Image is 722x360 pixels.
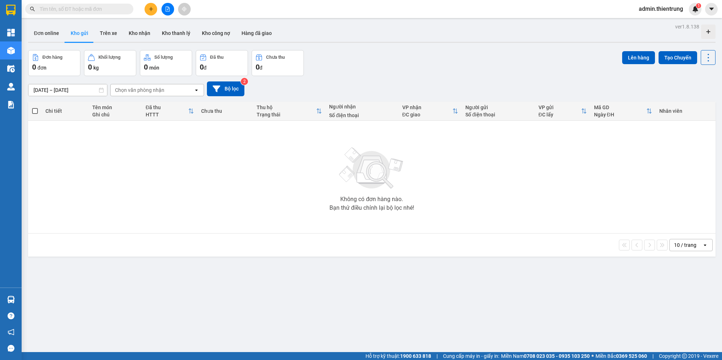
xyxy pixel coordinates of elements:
img: warehouse-icon [7,83,15,90]
div: Chưa thu [201,108,249,114]
strong: 0708 023 035 - 0935 103 250 [524,353,590,359]
img: logo-vxr [6,5,15,15]
button: Lên hàng [622,51,655,64]
img: icon-new-feature [692,6,699,12]
div: ĐC lấy [539,112,581,117]
span: search [30,6,35,12]
div: Người nhận [329,104,395,110]
img: dashboard-icon [7,29,15,36]
img: warehouse-icon [7,65,15,72]
div: Đã thu [146,105,188,110]
button: Đã thu0đ [196,50,248,76]
span: Miền Bắc [595,352,647,360]
th: Toggle SortBy [142,102,198,121]
img: warehouse-icon [7,296,15,303]
button: Kho công nợ [196,25,236,42]
span: message [8,345,14,352]
div: Tên món [92,105,138,110]
div: Chưa thu [266,55,285,60]
button: caret-down [705,3,718,15]
span: plus [149,6,154,12]
div: Không có đơn hàng nào. [340,196,403,202]
span: Miền Nam [501,352,590,360]
span: 1 [697,3,700,8]
button: Tạo Chuyến [659,51,697,64]
button: Bộ lọc [207,81,244,96]
button: Kho thanh lý [156,25,196,42]
span: kg [93,65,99,71]
div: Chi tiết [45,108,85,114]
button: Số lượng0món [140,50,192,76]
div: Đã thu [210,55,223,60]
button: Chưa thu0đ [252,50,304,76]
button: Khối lượng0kg [84,50,136,76]
button: Đơn hàng0đơn [28,50,80,76]
span: admin.thientrung [633,4,689,13]
span: caret-down [708,6,715,12]
input: Tìm tên, số ĐT hoặc mã đơn [40,5,125,13]
div: VP gửi [539,105,581,110]
div: Bạn thử điều chỉnh lại bộ lọc nhé! [329,205,414,211]
span: | [652,352,654,360]
span: 0 [144,63,148,71]
th: Toggle SortBy [399,102,462,121]
div: 10 / trang [674,241,696,249]
input: Select a date range. [28,84,107,96]
span: 0 [200,63,204,71]
span: copyright [682,354,687,359]
button: Hàng đã giao [236,25,278,42]
sup: 1 [696,3,701,8]
strong: 0369 525 060 [616,353,647,359]
div: Ghi chú [92,112,138,117]
button: file-add [161,3,174,15]
span: notification [8,329,14,335]
span: Hỗ trợ kỹ thuật: [366,352,431,360]
span: đơn [37,65,46,71]
span: đ [204,65,207,71]
img: svg+xml;base64,PHN2ZyBjbGFzcz0ibGlzdC1wbHVnX19zdmciIHhtbG5zPSJodHRwOi8vd3d3LnczLm9yZy8yMDAwL3N2Zy... [336,143,408,194]
button: plus [145,3,157,15]
div: Ngày ĐH [594,112,647,117]
div: Nhân viên [659,108,712,114]
div: Trạng thái [257,112,316,117]
span: question-circle [8,312,14,319]
span: ⚪️ [592,355,594,357]
img: warehouse-icon [7,47,15,54]
svg: open [194,87,199,93]
strong: 1900 633 818 [400,353,431,359]
div: HTTT [146,112,188,117]
div: Số điện thoại [329,112,395,118]
div: ver 1.8.138 [675,23,699,31]
div: Người gửi [465,105,531,110]
img: solution-icon [7,101,15,108]
div: ĐC giao [402,112,452,117]
div: Số lượng [154,55,173,60]
th: Toggle SortBy [590,102,656,121]
button: Kho gửi [65,25,94,42]
div: Tạo kho hàng mới [701,25,716,39]
div: Thu hộ [257,105,316,110]
button: aim [178,3,191,15]
span: 0 [256,63,260,71]
span: 0 [32,63,36,71]
button: Kho nhận [123,25,156,42]
div: Mã GD [594,105,647,110]
div: Chọn văn phòng nhận [115,86,164,94]
svg: open [702,242,708,248]
button: Đơn online [28,25,65,42]
div: VP nhận [402,105,452,110]
span: file-add [165,6,170,12]
span: đ [260,65,262,71]
div: Đơn hàng [43,55,62,60]
span: món [149,65,159,71]
div: Khối lượng [98,55,120,60]
span: aim [182,6,187,12]
div: Số điện thoại [465,112,531,117]
span: | [437,352,438,360]
sup: 2 [241,78,248,85]
span: 0 [88,63,92,71]
span: Cung cấp máy in - giấy in: [443,352,499,360]
th: Toggle SortBy [535,102,590,121]
th: Toggle SortBy [253,102,325,121]
button: Trên xe [94,25,123,42]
